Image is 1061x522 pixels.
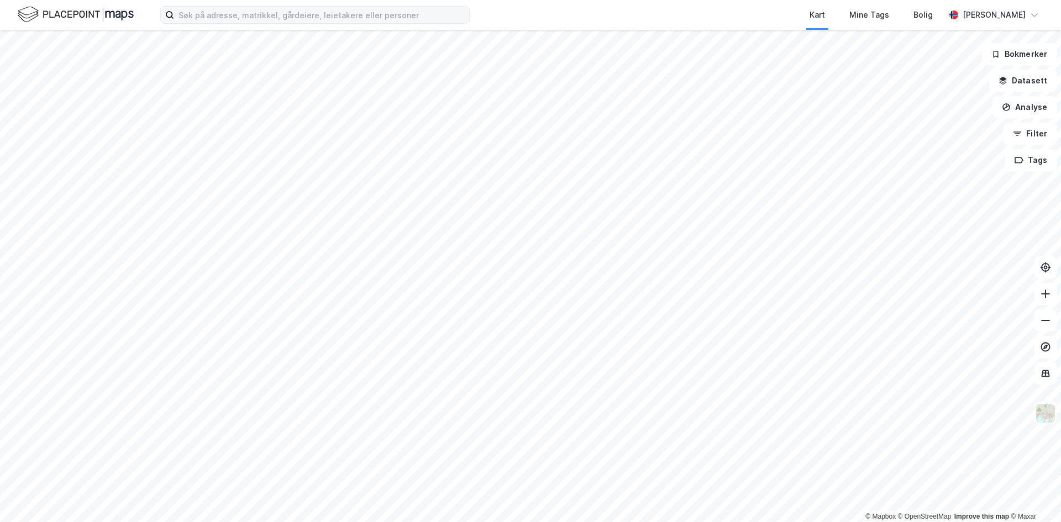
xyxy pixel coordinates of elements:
img: logo.f888ab2527a4732fd821a326f86c7f29.svg [18,5,134,24]
input: Søk på adresse, matrikkel, gårdeiere, leietakere eller personer [174,7,469,23]
div: Bolig [913,8,933,22]
div: Kart [810,8,825,22]
div: [PERSON_NAME] [963,8,1026,22]
iframe: Chat Widget [1006,469,1061,522]
div: Kontrollprogram for chat [1006,469,1061,522]
div: Mine Tags [849,8,889,22]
